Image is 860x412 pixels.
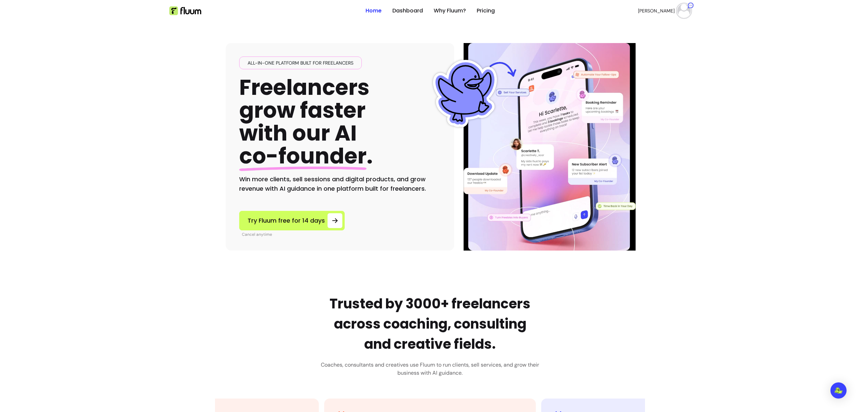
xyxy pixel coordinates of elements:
span: co-founder [239,141,367,171]
span: [PERSON_NAME] [638,7,675,14]
p: Cancel anytime [242,232,345,237]
span: All-in-one platform built for freelancers [245,60,356,66]
a: Why Fluum? [434,7,466,15]
a: Try Fluum free for 14 days [239,211,345,230]
img: avatar [677,4,691,17]
a: Pricing [477,7,495,15]
h3: Coaches, consultants and creatives use Fluum to run clients, sell services, and grow their busine... [321,361,539,377]
h2: Trusted by 3000+ freelancers across coaching, consulting and creative fields. [321,294,539,354]
a: Dashboard [392,7,423,15]
img: Hero [465,43,634,251]
h2: Win more clients, sell sessions and digital products, and grow revenue with AI guidance in one pl... [239,175,441,193]
img: Fluum Logo [169,6,201,15]
div: Open Intercom Messenger [830,382,847,399]
a: Home [365,7,382,15]
button: avatar[PERSON_NAME] [638,4,691,17]
img: Fluum Duck sticker [431,60,499,127]
h1: Freelancers grow faster with our AI . [239,76,373,168]
span: Try Fluum free for 14 days [248,216,325,225]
